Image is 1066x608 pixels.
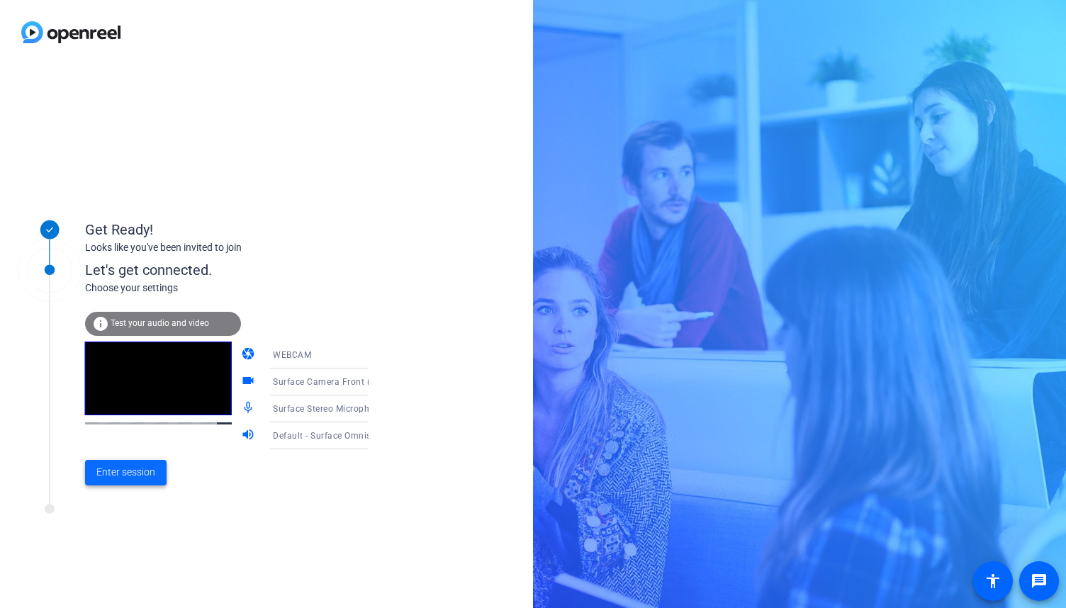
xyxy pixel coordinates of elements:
div: Looks like you've been invited to join [85,240,369,255]
mat-icon: videocam [241,373,258,390]
span: Surface Camera Front (045e:0990) [273,376,417,387]
div: Let's get connected. [85,259,398,281]
mat-icon: mic_none [241,400,258,417]
div: Get Ready! [85,219,369,240]
mat-icon: info [92,315,109,332]
mat-icon: message [1031,573,1048,590]
button: Enter session [85,460,167,485]
span: Test your audio and video [111,318,209,328]
span: WEBCAM [273,350,311,360]
span: Enter session [96,465,155,480]
mat-icon: volume_up [241,427,258,444]
span: Surface Stereo Microphones (2- Surface High Definition Audio) [273,402,532,414]
span: Default - Surface Omnisonic Speakers (2- Surface High Definition Audio) [273,429,572,441]
div: Choose your settings [85,281,398,295]
mat-icon: camera [241,347,258,364]
mat-icon: accessibility [984,573,1002,590]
